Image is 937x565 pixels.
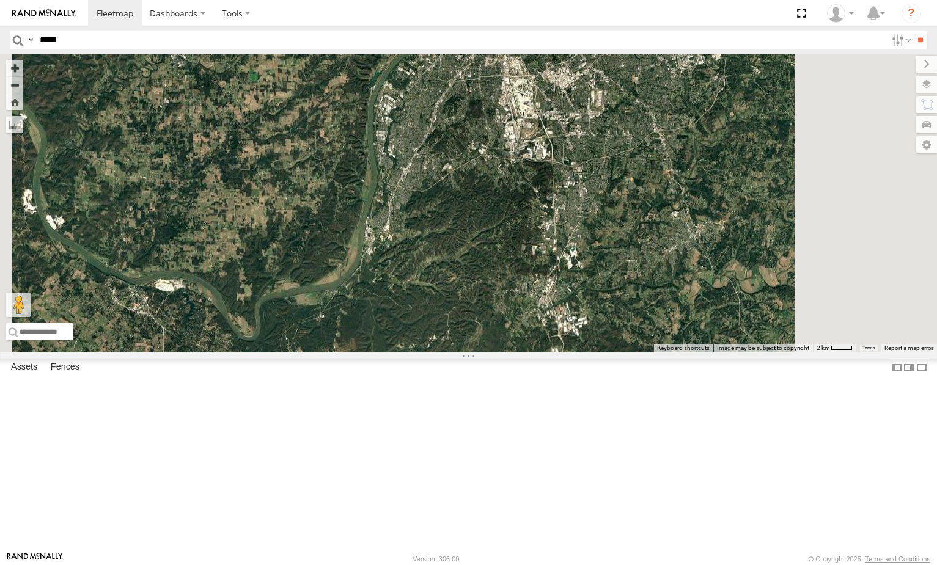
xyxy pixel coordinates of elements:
[916,136,937,153] label: Map Settings
[7,553,63,565] a: Visit our Website
[865,555,930,563] a: Terms and Conditions
[813,344,856,352] button: Map Scale: 2 km per 33 pixels
[657,344,710,352] button: Keyboard shortcuts
[6,293,31,317] button: Drag Pegman onto the map to open Street View
[717,344,809,351] span: Image may be subject to copyright
[862,346,875,351] a: Terms
[887,31,913,49] label: Search Filter Options
[916,359,928,376] label: Hide Summary Table
[891,359,903,376] label: Dock Summary Table to the Left
[903,359,915,376] label: Dock Summary Table to the Right
[902,4,921,23] i: ?
[817,344,830,351] span: 2 km
[12,9,76,18] img: rand-logo.svg
[6,60,23,76] button: Zoom in
[6,93,23,110] button: Zoom Home
[884,344,933,351] a: Report a map error
[6,76,23,93] button: Zoom out
[26,31,35,49] label: Search Query
[413,555,459,563] div: Version: 306.00
[823,4,858,23] div: Paul Withrow
[5,359,43,376] label: Assets
[6,116,23,133] label: Measure
[809,555,930,563] div: © Copyright 2025 -
[45,359,86,376] label: Fences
